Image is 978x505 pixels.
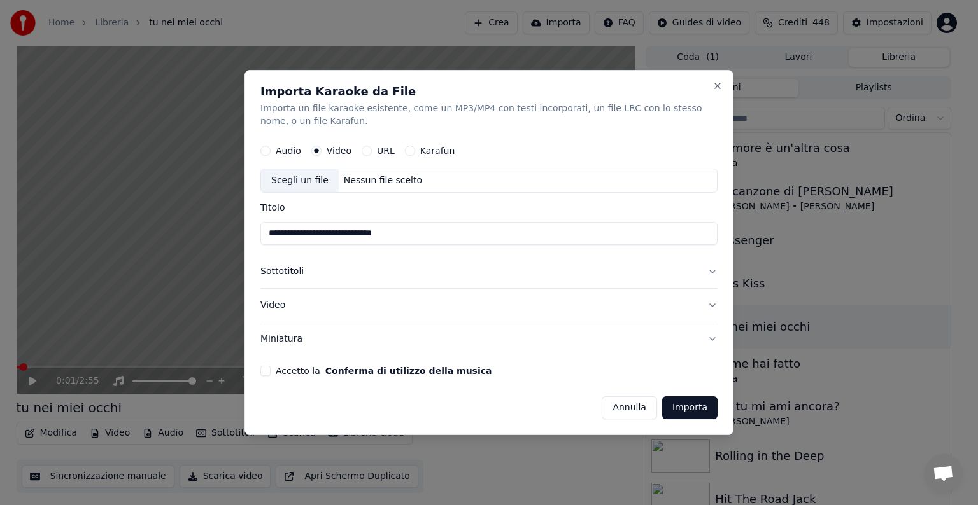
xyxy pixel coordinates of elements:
h2: Importa Karaoke da File [260,86,718,97]
button: Accetto la [325,366,492,375]
button: Video [260,289,718,322]
label: Video [327,146,351,155]
label: URL [377,146,395,155]
button: Importa [662,396,718,419]
label: Accetto la [276,366,492,375]
button: Miniatura [260,322,718,356]
label: Karafun [420,146,455,155]
button: Sottotitoli [260,255,718,288]
div: Scegli un file [261,169,339,192]
label: Titolo [260,203,718,212]
button: Annulla [602,396,657,419]
div: Nessun file scelto [339,174,427,187]
label: Audio [276,146,301,155]
p: Importa un file karaoke esistente, come un MP3/MP4 con testi incorporati, un file LRC con lo stes... [260,102,718,128]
